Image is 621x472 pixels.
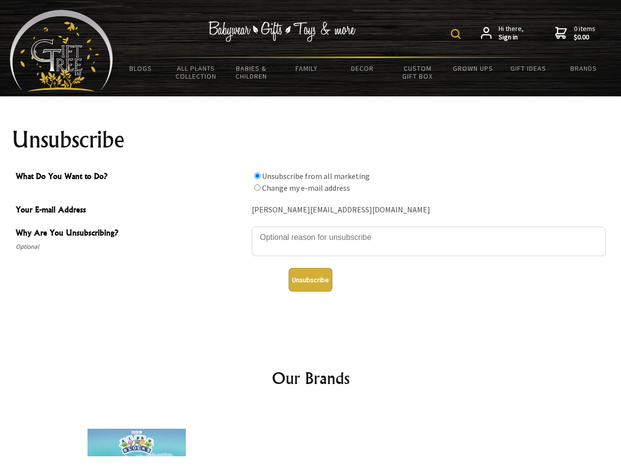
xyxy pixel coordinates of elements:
button: Unsubscribe [289,268,332,292]
img: Babywear - Gifts - Toys & more [208,21,356,42]
img: Babyware - Gifts - Toys and more... [10,10,113,91]
h2: Our Brands [20,366,602,390]
a: Grown Ups [445,58,501,79]
h1: Unsubscribe [12,128,610,151]
span: 0 items [574,24,595,42]
a: Gift Ideas [501,58,556,79]
span: Hi there, [499,25,524,42]
textarea: Why Are You Unsubscribing? [252,227,606,256]
span: Why Are You Unsubscribing? [16,227,247,241]
a: Brands [556,58,612,79]
strong: $0.00 [574,33,595,42]
label: Unsubscribe from all marketing [262,171,370,181]
a: Decor [334,58,390,79]
img: product search [451,29,461,39]
strong: Sign in [499,33,524,42]
a: BLOGS [113,58,169,79]
span: Your E-mail Address [16,204,247,218]
input: What Do You Want to Do? [254,173,261,179]
a: 0 items$0.00 [555,25,595,42]
span: Optional [16,241,247,253]
input: What Do You Want to Do? [254,184,261,191]
a: Babies & Children [224,58,279,87]
a: Hi there,Sign in [481,25,524,42]
a: Family [279,58,335,79]
label: Change my e-mail address [262,183,350,193]
a: All Plants Collection [169,58,224,87]
div: [PERSON_NAME][EMAIL_ADDRESS][DOMAIN_NAME] [252,203,606,218]
a: Custom Gift Box [390,58,445,87]
span: What Do You Want to Do? [16,170,247,184]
